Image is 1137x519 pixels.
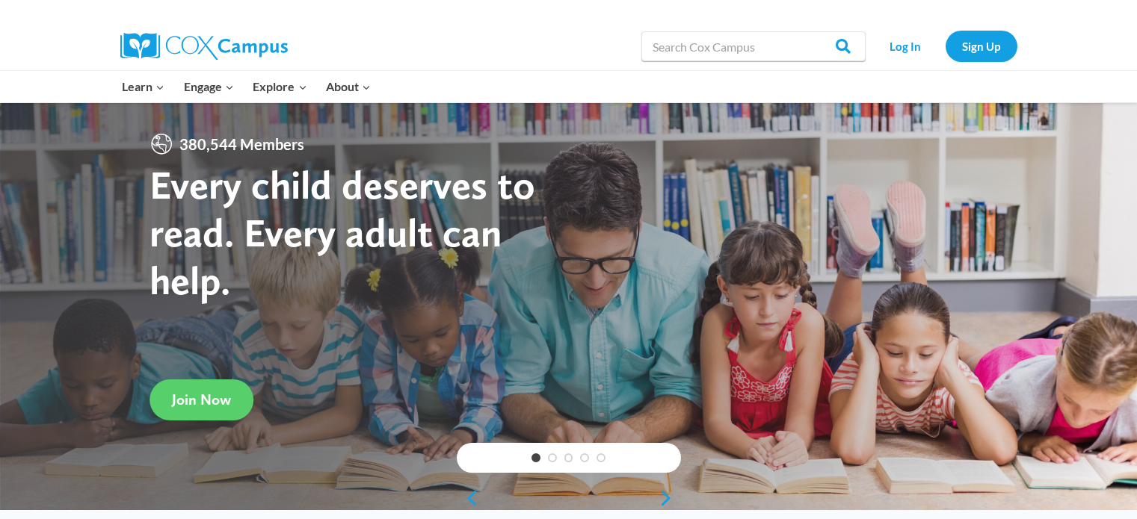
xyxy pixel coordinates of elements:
span: About [326,77,371,96]
img: Cox Campus [120,33,288,60]
span: 380,544 Members [173,132,310,156]
nav: Secondary Navigation [873,31,1017,61]
a: Sign Up [946,31,1017,61]
a: previous [457,489,479,507]
strong: Every child deserves to read. Every adult can help. [150,161,535,303]
a: 5 [597,453,606,462]
nav: Primary Navigation [113,71,380,102]
a: 3 [564,453,573,462]
a: 2 [548,453,557,462]
a: Log In [873,31,938,61]
a: 4 [580,453,589,462]
a: next [659,489,681,507]
span: Explore [253,77,306,96]
input: Search Cox Campus [641,31,866,61]
a: Join Now [150,379,253,420]
div: content slider buttons [457,483,681,513]
span: Engage [184,77,234,96]
a: 1 [531,453,540,462]
span: Join Now [172,391,231,408]
span: Learn [122,77,164,96]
